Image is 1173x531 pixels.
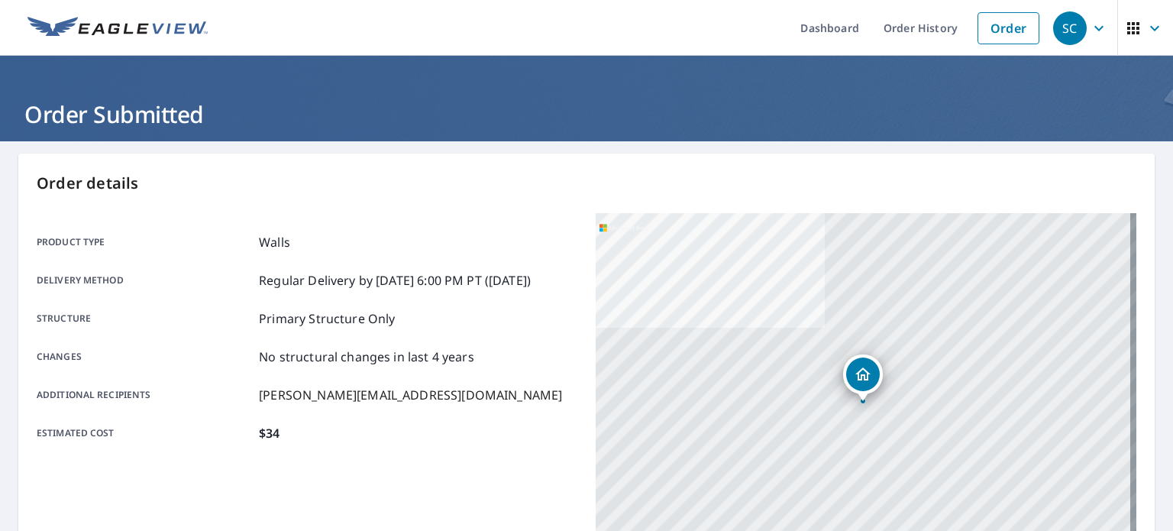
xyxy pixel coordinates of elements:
[843,355,883,402] div: Dropped pin, building 1, Residential property, 7101 58th Street Ct W University Place, WA 98467
[37,309,253,328] p: Structure
[37,386,253,404] p: Additional recipients
[977,12,1039,44] a: Order
[1053,11,1087,45] div: SC
[259,348,474,366] p: No structural changes in last 4 years
[18,99,1155,130] h1: Order Submitted
[259,386,562,404] p: [PERSON_NAME][EMAIL_ADDRESS][DOMAIN_NAME]
[27,17,208,40] img: EV Logo
[259,233,290,251] p: Walls
[37,233,253,251] p: Product type
[37,348,253,366] p: Changes
[259,309,395,328] p: Primary Structure Only
[37,271,253,290] p: Delivery method
[259,271,531,290] p: Regular Delivery by [DATE] 6:00 PM PT ([DATE])
[259,424,280,442] p: $34
[37,172,1136,195] p: Order details
[37,424,253,442] p: Estimated cost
